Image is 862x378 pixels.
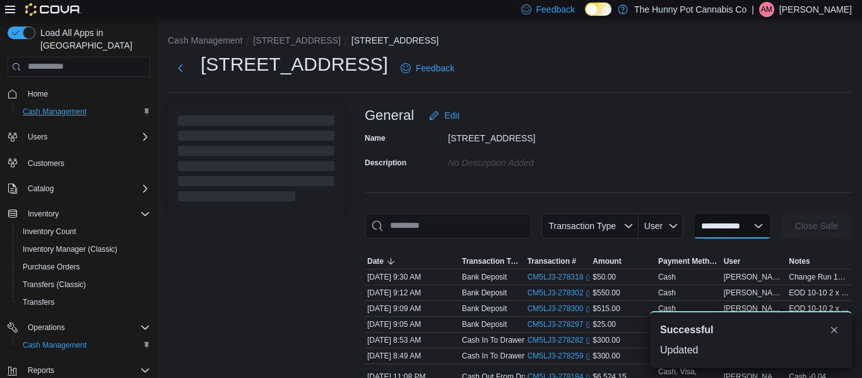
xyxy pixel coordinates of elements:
img: Cova [25,3,81,16]
p: [PERSON_NAME] [779,2,852,17]
span: Inventory [23,206,150,221]
p: Bank Deposit [462,319,507,329]
svg: External link [586,305,593,313]
button: Inventory Manager (Classic) [13,240,155,258]
label: Description [365,158,406,168]
span: Reports [23,363,150,378]
div: [DATE] 8:49 AM [365,348,459,363]
span: $300.00 [593,335,620,345]
span: Reports [28,365,54,375]
span: Operations [28,322,65,333]
div: [STREET_ADDRESS] [448,128,617,143]
button: Home [3,85,155,103]
button: Edit [424,103,464,128]
span: Home [28,89,48,99]
a: CM5LJ3-278282External link [528,335,594,345]
span: $300.00 [593,351,620,361]
span: Cash Management [23,340,86,350]
a: Feedback [396,56,459,81]
span: Change Run 10-11 1 x $50 [789,272,849,282]
span: Cash Management [18,338,150,353]
p: Bank Deposit [462,272,507,282]
div: Cash [658,272,676,282]
svg: External link [586,290,593,297]
div: [DATE] 8:53 AM [365,333,459,348]
svg: External link [586,274,593,281]
span: Transaction Type [462,256,523,266]
span: Successful [660,322,713,338]
span: Close Safe [795,220,838,232]
button: [STREET_ADDRESS] [351,35,439,45]
span: Purchase Orders [23,262,80,272]
div: Notification [660,322,842,338]
span: Users [28,132,47,142]
a: Cash Management [18,338,92,353]
span: Home [23,86,150,102]
button: Operations [23,320,70,335]
button: Catalog [23,181,59,196]
a: CM5LJ3-278300External link [528,304,594,314]
button: Transfers [13,293,155,311]
span: Inventory Count [18,224,150,239]
a: CM5LJ3-278302External link [528,288,594,298]
button: Customers [3,153,155,172]
input: This is a search bar. As you type, the results lower in the page will automatically filter. [365,213,531,239]
span: Transfers (Classic) [23,280,86,290]
span: User [724,256,741,266]
button: User [639,213,683,239]
a: CM5LJ3-278297External link [528,319,594,329]
button: Dismiss toast [827,322,842,338]
label: Name [365,133,386,143]
button: Notes [786,254,852,269]
button: Operations [3,319,155,336]
p: Bank Deposit [462,304,507,314]
a: CM5LJ3-278259External link [528,351,594,361]
button: Amount [590,254,656,269]
span: Transfers (Classic) [18,277,150,292]
input: Dark Mode [585,3,611,16]
span: EOD 10-10 2 x $100 1 x $50 13 x $20 4 x $10 [789,288,849,298]
h1: [STREET_ADDRESS] [201,52,388,77]
button: Purchase Orders [13,258,155,276]
div: [DATE] 9:12 AM [365,285,459,300]
button: User [721,254,787,269]
button: Date [365,254,459,269]
span: Amount [593,256,621,266]
span: [PERSON_NAME] [724,288,784,298]
svg: External link [586,321,593,329]
span: Inventory Manager (Classic) [18,242,150,257]
button: Cash Management [13,103,155,121]
button: Inventory [3,205,155,223]
span: Transfers [23,297,54,307]
span: Operations [23,320,150,335]
span: Customers [23,155,150,170]
div: Ashley Moase [759,2,774,17]
a: Inventory Manager (Classic) [18,242,122,257]
span: $25.00 [593,319,616,329]
p: Cash In To Drawer (Cash 2) [462,351,556,361]
span: [PERSON_NAME] [724,272,784,282]
button: Close Safe [781,213,852,239]
span: Load All Apps in [GEOGRAPHIC_DATA] [35,27,150,52]
a: Customers [23,156,69,171]
p: | [752,2,754,17]
button: Next [168,56,193,81]
span: Transaction Type [548,221,616,231]
p: The Hunny Pot Cannabis Co [634,2,747,17]
span: $50.00 [593,272,616,282]
p: Bank Deposit [462,288,507,298]
button: Cash Management [168,35,242,45]
span: Transfers [18,295,150,310]
span: Purchase Orders [18,259,150,275]
span: Edit [444,109,459,122]
h3: General [365,108,414,123]
a: Cash Management [18,104,92,119]
div: [DATE] 9:30 AM [365,269,459,285]
button: Payment Methods [656,254,721,269]
button: Transaction Type [541,213,639,239]
span: Feedback [416,62,454,74]
svg: External link [586,353,593,360]
a: Purchase Orders [18,259,85,275]
span: Inventory Manager (Classic) [23,244,117,254]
